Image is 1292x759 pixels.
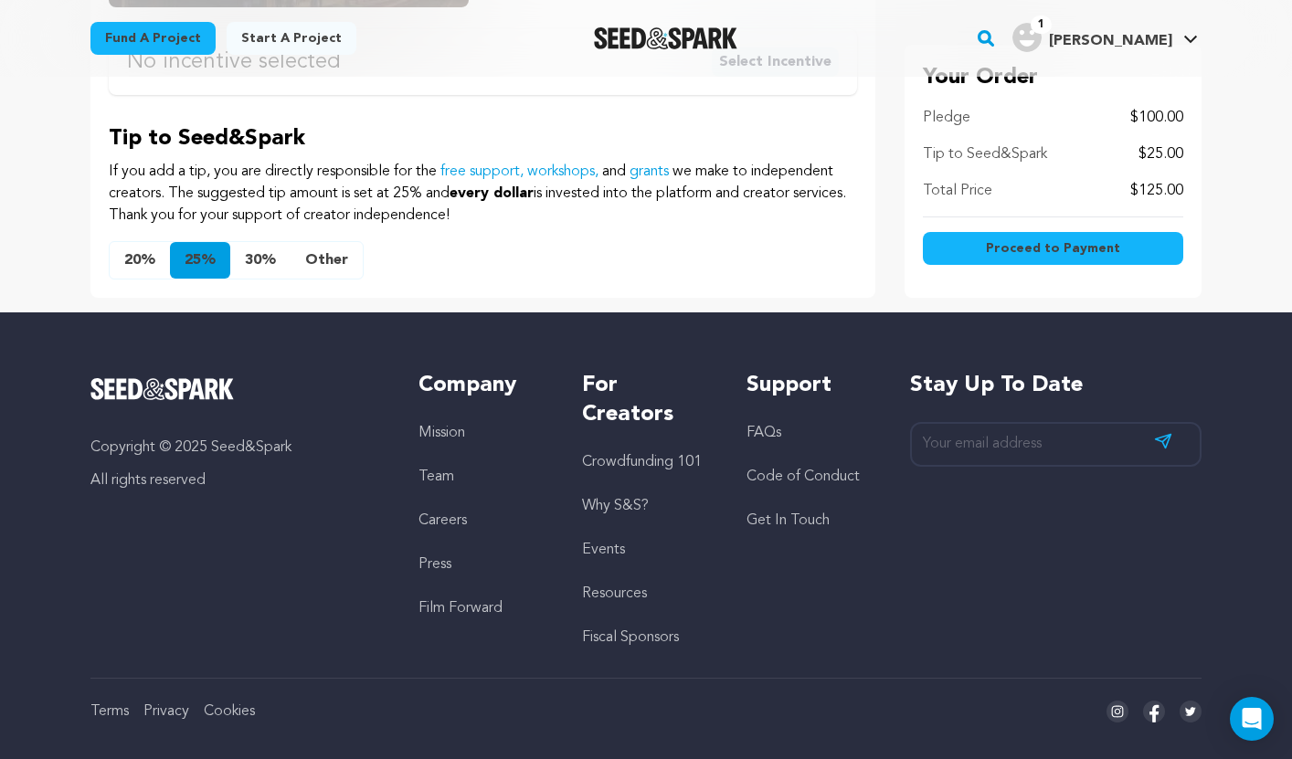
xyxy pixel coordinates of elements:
a: Events [582,543,625,557]
a: Careers [418,513,467,528]
h5: Stay up to date [910,371,1202,400]
p: $25.00 [1138,143,1183,165]
button: 30% [230,242,291,279]
p: Your Order [923,63,1183,92]
p: Tip to Seed&Spark [923,143,1047,165]
button: 25% [170,242,230,279]
p: All rights reserved [90,469,382,491]
a: Start a project [227,22,356,55]
p: Total Price [923,180,992,202]
a: FAQs [747,426,781,440]
a: Fund a project [90,22,216,55]
button: Proceed to Payment [923,232,1183,265]
a: Seed&Spark Homepage [90,378,382,400]
p: $125.00 [1130,180,1183,202]
h5: For Creators [582,371,709,429]
div: Open Intercom Messenger [1230,697,1274,741]
a: Resources [582,586,647,601]
span: [PERSON_NAME] [1049,34,1172,48]
img: user.png [1012,23,1042,52]
span: Kelley R.'s Profile [1009,19,1202,58]
button: 20% [110,242,170,279]
h5: Company [418,371,545,400]
span: Proceed to Payment [986,239,1120,258]
span: 1 [1031,16,1052,34]
a: Team [418,469,454,484]
p: Copyright © 2025 Seed&Spark [90,437,382,459]
a: Code of Conduct [747,469,860,484]
input: Your email address [910,422,1202,467]
a: Privacy [143,704,189,719]
a: Crowdfunding 101 [582,455,702,469]
a: grants [630,164,669,179]
a: Terms [90,704,129,719]
a: Film Forward [418,601,503,616]
a: Get In Touch [747,513,830,528]
p: If you add a tip, you are directly responsible for the and we make to independent creators. The s... [109,161,857,227]
p: $100.00 [1130,107,1183,129]
a: Kelley R.'s Profile [1009,19,1202,52]
a: Mission [418,426,465,440]
a: Seed&Spark Homepage [594,27,737,49]
p: Tip to Seed&Spark [109,124,857,153]
a: Why S&S? [582,499,649,513]
a: Press [418,557,451,572]
h5: Support [747,371,874,400]
div: Kelley R.'s Profile [1012,23,1172,52]
span: every dollar [450,186,534,201]
a: Fiscal Sponsors [582,630,679,645]
p: Pledge [923,107,970,129]
a: free support, workshops, [440,164,598,179]
button: Other [291,242,363,279]
img: Seed&Spark Logo Dark Mode [594,27,737,49]
a: Cookies [204,704,255,719]
img: Seed&Spark Logo [90,378,234,400]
